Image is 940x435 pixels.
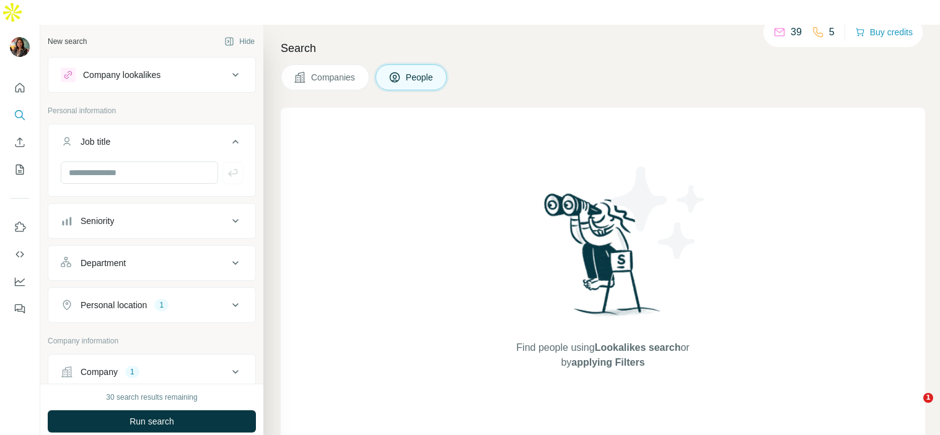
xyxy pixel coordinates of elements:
[48,357,255,387] button: Company1
[130,415,174,428] span: Run search
[898,393,928,423] iframe: Intercom live chat
[81,136,110,148] div: Job title
[106,392,197,403] div: 30 search results remaining
[10,37,30,57] img: Avatar
[81,299,147,311] div: Personal location
[595,342,681,353] span: Lookalikes search
[10,243,30,265] button: Use Surfe API
[10,104,30,126] button: Search
[571,357,644,368] span: applying Filters
[10,131,30,153] button: Enrich CSV
[81,257,126,269] div: Department
[48,410,256,433] button: Run search
[603,157,714,269] img: Surfe Illustration - Stars
[10,216,30,238] button: Use Surfe on LinkedIn
[48,36,87,47] div: New search
[10,158,30,181] button: My lists
[48,290,255,320] button: Personal location1
[216,32,263,51] button: Hide
[125,366,139,377] div: 1
[48,206,255,236] button: Seniority
[48,105,256,116] p: Personal information
[48,248,255,278] button: Department
[83,69,160,81] div: Company lookalikes
[81,366,118,378] div: Company
[10,77,30,99] button: Quick start
[855,24,913,41] button: Buy credits
[311,71,356,84] span: Companies
[281,40,925,57] h4: Search
[81,215,114,227] div: Seniority
[406,71,434,84] span: People
[10,298,30,320] button: Feedback
[923,393,933,403] span: 1
[504,340,702,370] span: Find people using or by
[791,25,802,40] p: 39
[48,127,255,162] button: Job title
[48,335,256,347] p: Company information
[10,270,30,293] button: Dashboard
[829,25,835,40] p: 5
[538,190,667,328] img: Surfe Illustration - Woman searching with binoculars
[154,299,169,311] div: 1
[48,60,255,90] button: Company lookalikes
